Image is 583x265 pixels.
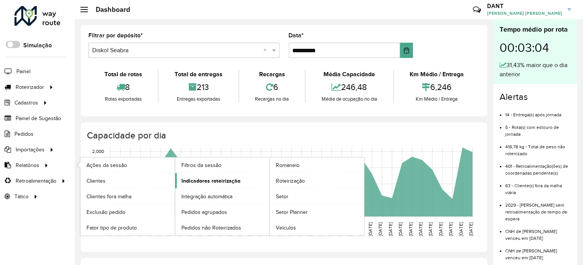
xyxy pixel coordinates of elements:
[468,222,473,236] text: [DATE]
[106,222,111,236] text: [DATE]
[92,149,104,154] text: 2,000
[87,130,480,141] h4: Capacidade por dia
[80,220,175,235] a: Fator tipo de produto
[86,208,125,216] span: Exclusão pedido
[181,193,233,201] span: Integração automática
[348,222,352,236] text: [DATE]
[14,99,38,107] span: Cadastros
[241,70,303,79] div: Recargas
[287,222,292,236] text: [DATE]
[505,118,571,138] li: 5 - Rota(s) com estouro de jornada
[207,222,212,236] text: [DATE]
[181,161,221,169] span: Filtros da sessão
[187,222,192,236] text: [DATE]
[16,177,56,185] span: Retroalimentação
[396,95,478,103] div: Km Médio / Entrega
[167,222,171,236] text: [DATE]
[136,222,141,236] text: [DATE]
[368,222,373,236] text: [DATE]
[270,204,364,220] a: Setor Planner
[86,177,106,185] span: Clientes
[276,224,296,232] span: Veículos
[16,146,45,154] span: Importações
[317,222,322,236] text: [DATE]
[270,220,364,235] a: Veículos
[86,224,137,232] span: Fator tipo de produto
[276,161,300,169] span: Romaneio
[428,222,433,236] text: [DATE]
[90,95,156,103] div: Rotas exportadas
[181,208,227,216] span: Pedidos agrupados
[86,161,127,169] span: Ações da sessão
[400,43,413,58] button: Choose Date
[487,10,562,17] span: [PERSON_NAME] [PERSON_NAME]
[418,222,423,236] text: [DATE]
[181,224,242,232] span: Pedidos não Roteirizados
[264,46,270,55] span: Clear all
[308,222,312,236] text: [DATE]
[160,95,236,103] div: Entregas exportadas
[16,114,61,122] span: Painel de Sugestão
[469,2,485,18] a: Contato Rápido
[16,67,30,75] span: Painel
[458,222,463,236] text: [DATE]
[270,157,364,173] a: Romaneio
[241,95,303,103] div: Recargas no dia
[408,222,413,236] text: [DATE]
[16,161,39,169] span: Relatórios
[175,220,270,235] a: Pedidos não Roteirizados
[14,193,29,201] span: Tático
[289,31,304,40] label: Data
[160,79,236,95] div: 213
[80,189,175,204] a: Clientes fora malha
[388,222,393,236] text: [DATE]
[90,70,156,79] div: Total de rotas
[175,173,270,188] a: Indicadores roteirização
[177,222,182,236] text: [DATE]
[276,193,288,201] span: Setor
[80,173,175,188] a: Clientes
[276,208,308,216] span: Setor Planner
[487,2,562,10] h3: DANT
[396,70,478,79] div: Km Médio / Entrega
[500,24,571,35] div: Tempo médio por rota
[500,61,571,79] div: 31,43% maior que o dia anterior
[160,70,236,79] div: Total de entregas
[398,222,403,236] text: [DATE]
[505,157,571,177] li: 401 - Retroalimentação(ões) de coordenadas pendente(s)
[86,193,131,201] span: Clientes fora malha
[247,222,252,236] text: [DATE]
[270,189,364,204] a: Setor
[116,222,121,236] text: [DATE]
[14,130,34,138] span: Pedidos
[126,222,131,236] text: [DATE]
[308,95,391,103] div: Média de ocupação no dia
[505,222,571,242] li: CNH de [PERSON_NAME] venceu em [DATE]
[16,83,44,91] span: Roteirizador
[505,106,571,118] li: 14 - Entrega(s) após jornada
[241,79,303,95] div: 6
[257,222,262,236] text: [DATE]
[396,79,478,95] div: 6,246
[217,222,222,236] text: [DATE]
[23,41,52,50] label: Simulação
[80,157,175,173] a: Ações da sessão
[438,222,443,236] text: [DATE]
[308,70,391,79] div: Média Capacidade
[175,189,270,204] a: Integração automática
[358,222,363,236] text: [DATE]
[448,222,453,236] text: [DATE]
[328,222,333,236] text: [DATE]
[90,79,156,95] div: 8
[88,5,130,14] h2: Dashboard
[378,222,383,236] text: [DATE]
[277,222,282,236] text: [DATE]
[500,35,571,61] div: 00:03:04
[500,92,571,103] h4: Alertas
[175,157,270,173] a: Filtros da sessão
[505,177,571,196] li: 63 - Cliente(s) fora da malha viária
[505,242,571,261] li: CNH de [PERSON_NAME] venceu em [DATE]
[505,196,571,222] li: 2029 - [PERSON_NAME] sem retroalimentação de tempo de espera
[197,222,202,236] text: [DATE]
[505,138,571,157] li: 416,78 kg - Total de peso não roteirizado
